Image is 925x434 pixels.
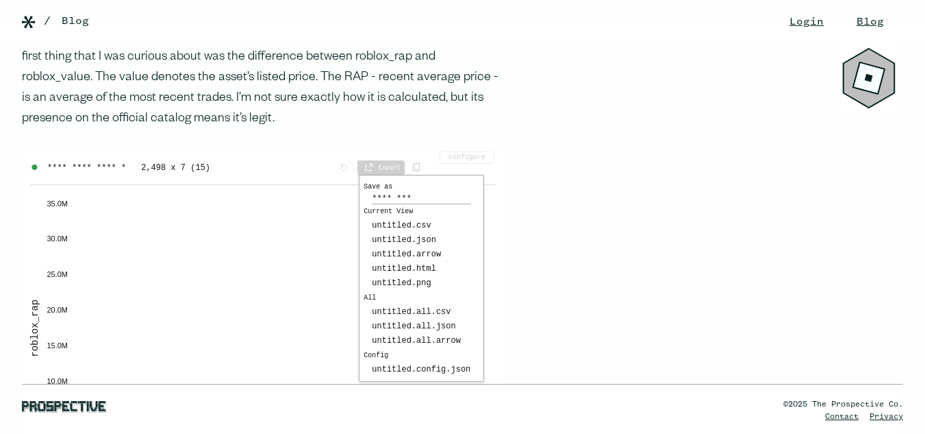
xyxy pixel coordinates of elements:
[825,413,859,421] a: Contact
[870,413,903,421] a: Privacy
[22,27,504,130] p: I began by populating a Perspective viewer with the catalog data and playing with it. The first t...
[62,13,89,29] a: Blog
[783,398,903,411] div: ©2025 The Prospective Co.
[44,13,51,29] div: /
